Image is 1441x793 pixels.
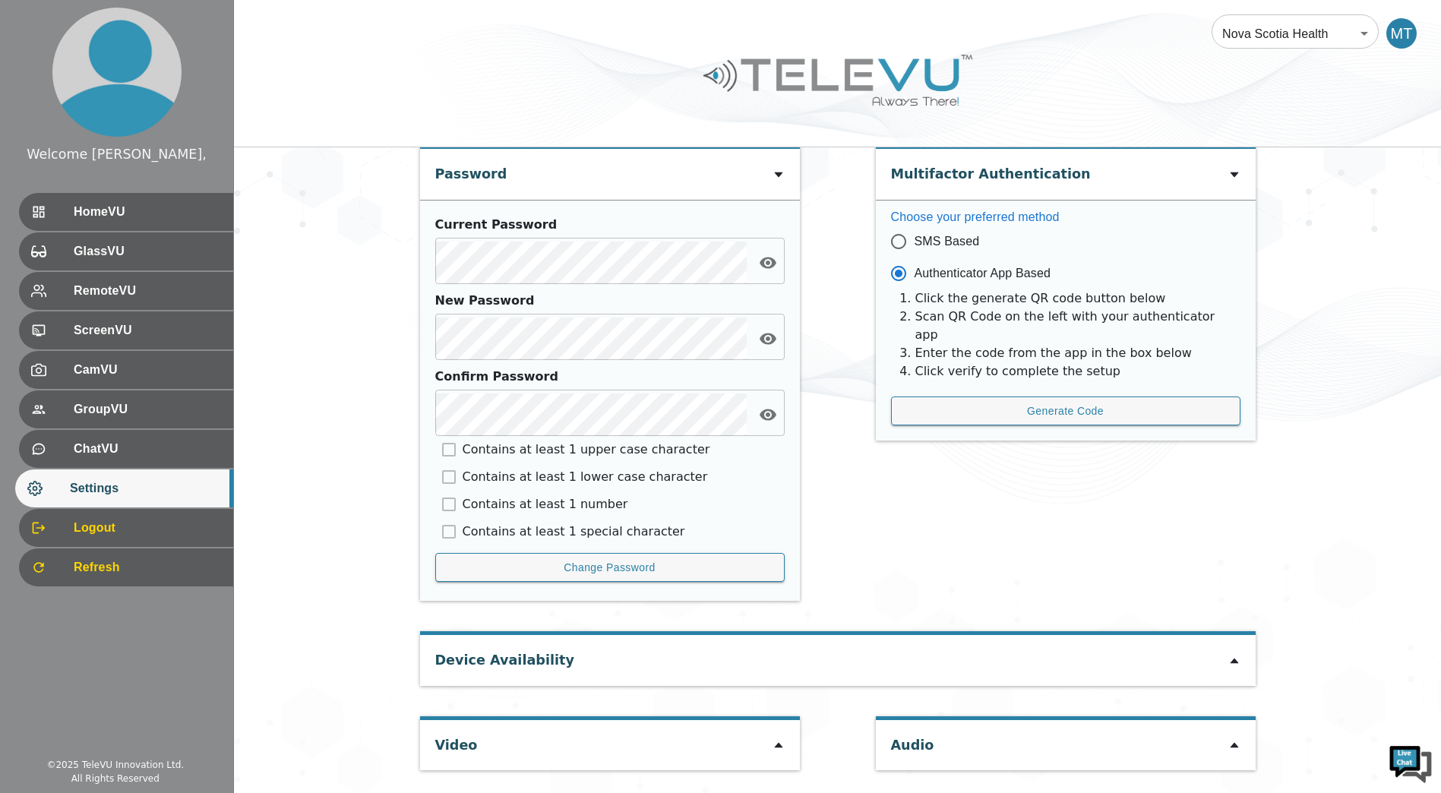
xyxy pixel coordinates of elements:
span: GroupVU [74,400,221,419]
button: Change Password [435,553,785,583]
span: GlassVU [74,242,221,261]
p: Contains at least 1 lower case character [463,468,708,486]
button: Generate Code [891,396,1240,426]
div: GroupVU [19,390,233,428]
div: GlassVU [19,232,233,270]
div: ChatVU [19,430,233,468]
span: Authenticator App Based [915,264,1051,283]
span: HomeVU [74,203,221,221]
button: toggle password visibility [753,400,783,430]
label: Choose your preferred method [891,208,1240,226]
div: Audio [891,720,934,763]
div: Video [435,720,478,763]
div: MT [1386,18,1417,49]
div: © 2025 TeleVU Innovation Ltd. [46,758,184,772]
img: d_736959983_company_1615157101543_736959983 [26,71,64,109]
button: toggle password visibility [753,248,783,278]
p: Contains at least 1 number [463,495,628,513]
div: Device Availability [435,635,574,678]
img: Chat Widget [1388,740,1433,785]
img: profile.png [52,8,182,137]
div: Settings [15,469,233,507]
button: toggle password visibility [753,324,783,354]
div: Confirm Password [435,368,777,386]
li: Enter the code from the app in the box below [915,344,1240,362]
p: Contains at least 1 special character [463,523,685,541]
div: Refresh [19,548,233,586]
div: All Rights Reserved [71,772,160,785]
div: Logout [19,509,233,547]
li: Click verify to complete the setup [915,362,1240,381]
div: HomeVU [19,193,233,231]
span: CamVU [74,361,221,379]
p: Contains at least 1 upper case character [463,441,710,459]
span: Refresh [74,558,221,577]
div: CamVU [19,351,233,389]
div: RemoteVU [19,272,233,310]
textarea: Type your message and hit 'Enter' [8,415,289,468]
div: Password [435,149,507,191]
span: We're online! [88,191,210,345]
div: ScreenVU [19,311,233,349]
li: Scan QR Code on the left with your authenticator app [915,308,1240,344]
span: ChatVU [74,440,221,458]
span: Logout [74,519,221,537]
div: Minimize live chat window [249,8,286,44]
div: Nova Scotia Health [1212,12,1379,55]
span: ScreenVU [74,321,221,340]
div: Chat with us now [79,80,255,100]
div: New Password [435,292,777,310]
div: Welcome [PERSON_NAME], [27,144,207,164]
div: Current Password [435,216,777,234]
span: Settings [70,479,221,498]
img: Logo [701,49,975,112]
span: SMS Based [915,232,980,251]
li: Click the generate QR code button below [915,289,1240,308]
div: Multifactor Authentication [891,149,1091,191]
span: RemoteVU [74,282,221,300]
